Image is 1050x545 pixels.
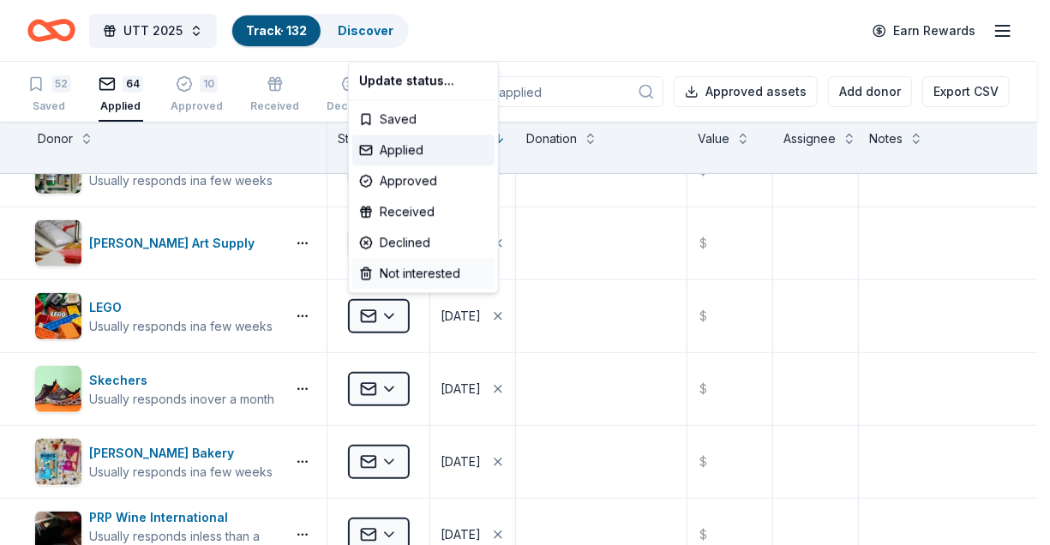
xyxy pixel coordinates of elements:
div: Approved [352,165,495,196]
div: Received [352,196,495,227]
div: Update status... [352,65,495,96]
div: Saved [352,104,495,135]
div: Declined [352,227,495,258]
div: Applied [352,135,495,165]
div: Not interested [352,258,495,289]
